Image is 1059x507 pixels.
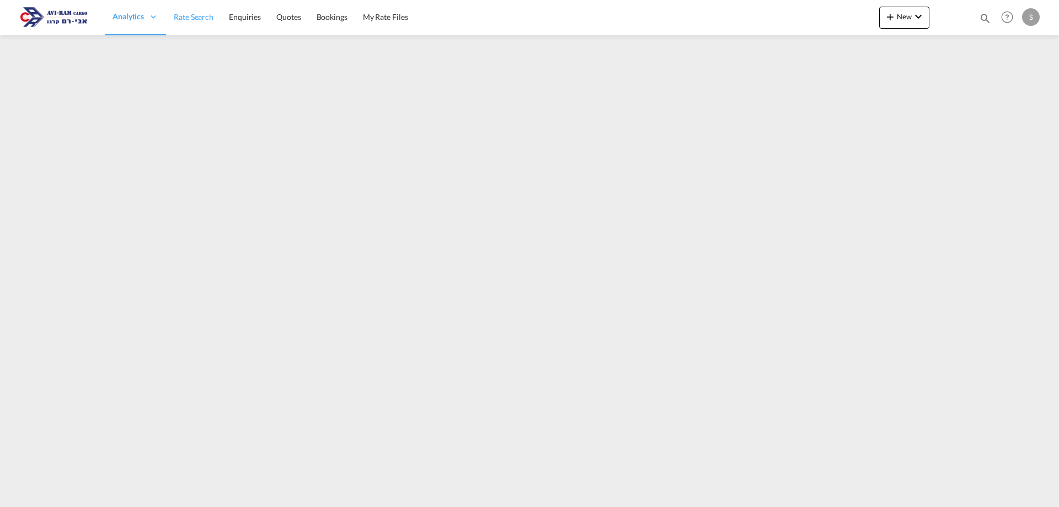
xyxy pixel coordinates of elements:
[317,12,347,22] span: Bookings
[979,12,991,29] div: icon-magnify
[912,10,925,23] md-icon: icon-chevron-down
[998,8,1017,26] span: Help
[229,12,261,22] span: Enquiries
[884,12,925,21] span: New
[276,12,301,22] span: Quotes
[884,10,897,23] md-icon: icon-plus 400-fg
[979,12,991,24] md-icon: icon-magnify
[998,8,1022,28] div: Help
[17,5,91,30] img: 166978e0a5f911edb4280f3c7a976193.png
[1022,8,1040,26] div: S
[879,7,929,29] button: icon-plus 400-fgNewicon-chevron-down
[174,12,213,22] span: Rate Search
[113,11,144,22] span: Analytics
[363,12,408,22] span: My Rate Files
